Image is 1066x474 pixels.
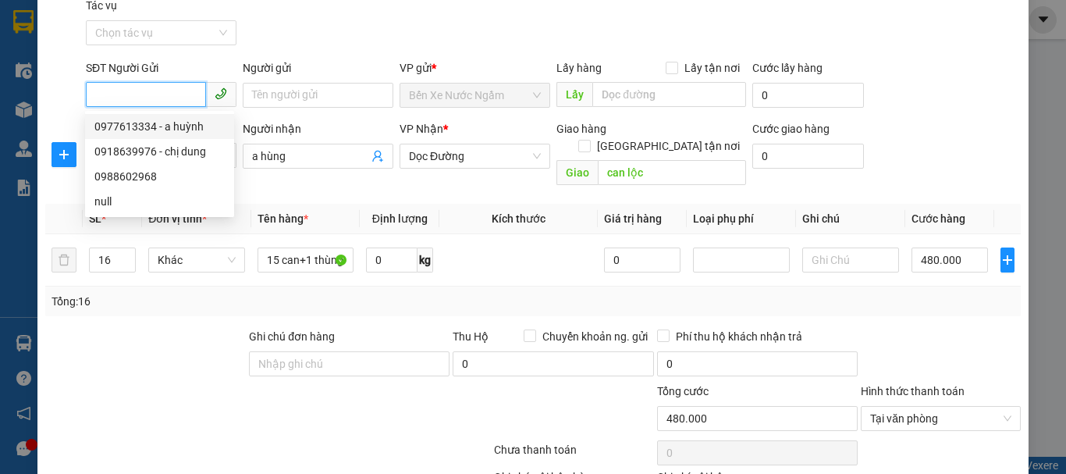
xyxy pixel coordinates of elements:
[52,248,76,273] button: delete
[752,144,864,169] input: Cước giao hàng
[870,407,1011,430] span: Tại văn phòng
[796,204,905,234] th: Ghi chú
[657,385,709,397] span: Tổng cước
[400,123,443,135] span: VP Nhận
[598,160,746,185] input: Dọc đường
[372,212,428,225] span: Định lượng
[215,87,227,100] span: phone
[752,83,864,108] input: Cước lấy hàng
[249,330,335,343] label: Ghi chú đơn hàng
[94,168,225,185] div: 0988602968
[243,59,393,77] div: Người gửi
[85,189,234,214] div: null
[409,144,541,168] span: Dọc Đường
[556,62,602,74] span: Lấy hàng
[911,212,965,225] span: Cước hàng
[802,248,899,273] input: Ghi Chú
[249,351,449,376] input: Ghi chú đơn hàng
[1001,254,1014,266] span: plus
[85,164,234,189] div: 0988602968
[94,118,225,135] div: 0977613334 - a huỳnh
[94,143,225,160] div: 0918639976 - chị dung
[752,123,830,135] label: Cước giao hàng
[536,328,654,345] span: Chuyển khoản ng. gửi
[148,212,207,225] span: Đơn vị tính
[591,137,746,155] span: [GEOGRAPHIC_DATA] tận nơi
[52,293,413,310] div: Tổng: 16
[158,248,236,272] span: Khác
[453,330,489,343] span: Thu Hộ
[371,150,384,162] span: user-add
[258,248,354,273] input: VD: Bàn, Ghế
[556,123,606,135] span: Giao hàng
[556,82,592,107] span: Lấy
[861,385,965,397] label: Hình thức thanh toán
[604,212,662,225] span: Giá trị hàng
[94,193,225,210] div: null
[52,142,76,167] button: plus
[89,212,101,225] span: SL
[52,148,76,161] span: plus
[1000,248,1014,273] button: plus
[492,212,545,225] span: Kích thước
[678,59,746,77] span: Lấy tận nơi
[86,59,236,77] div: SĐT Người Gửi
[258,212,308,225] span: Tên hàng
[687,204,796,234] th: Loại phụ phí
[604,248,680,273] input: 0
[243,120,393,137] div: Người nhận
[556,160,598,185] span: Giao
[592,82,746,107] input: Dọc đường
[752,62,823,74] label: Cước lấy hàng
[85,139,234,164] div: 0918639976 - chị dung
[670,328,808,345] span: Phí thu hộ khách nhận trả
[409,84,541,107] span: Bến Xe Nước Ngầm
[400,59,550,77] div: VP gửi
[85,114,234,139] div: 0977613334 - a huỳnh
[418,248,433,273] span: kg
[492,441,656,469] div: Chưa thanh toán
